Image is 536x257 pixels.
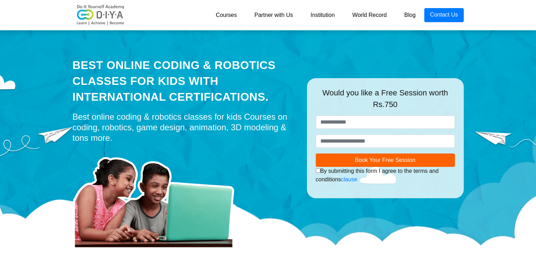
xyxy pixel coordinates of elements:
[73,147,242,249] img: home-prod.png
[302,8,343,22] a: Institution
[246,8,302,22] a: Partner with Us
[316,87,455,115] div: Would you like a Free Session worth Rs.750
[316,153,455,167] button: Book Your Free Session
[395,8,424,22] a: Blog
[424,8,463,22] a: Contact Us
[344,8,396,22] a: World Record
[355,157,415,163] span: Book Your Free Session
[73,112,296,143] div: Best online coding & robotics classes for kids Courses on coding, robotics, game design, animatio...
[207,8,246,22] a: Courses
[341,176,357,182] a: clause
[73,57,296,105] div: Best Online Coding & Robotics Classes for kids with International Certifications.
[316,167,455,184] div: By submitting this form I agree to the terms and conditions
[73,5,129,26] img: logo-v2.png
